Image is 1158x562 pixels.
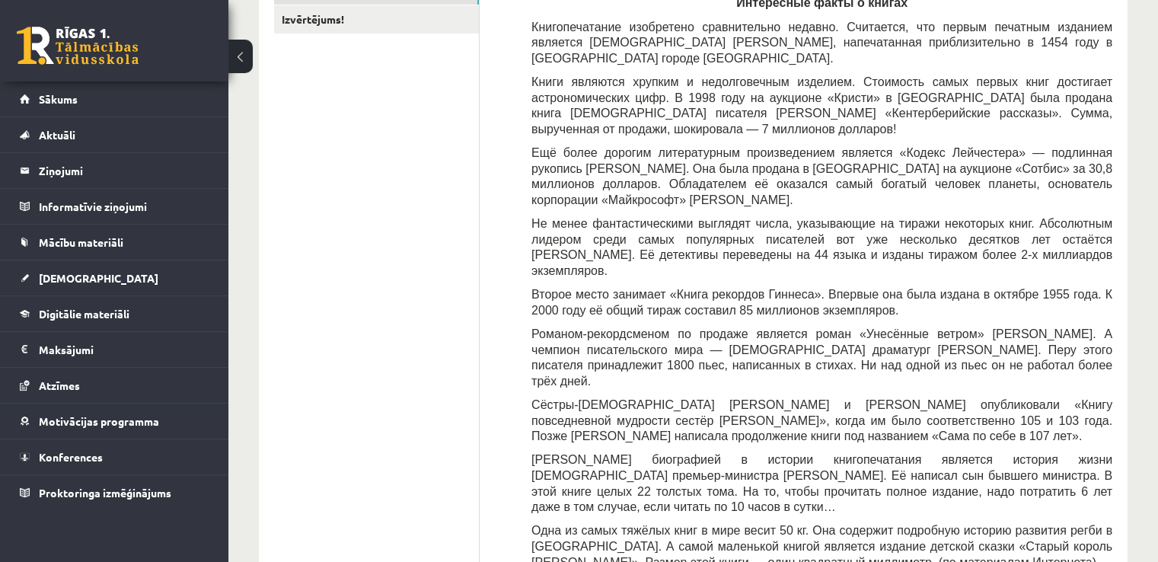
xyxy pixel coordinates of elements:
[20,439,209,474] a: Konferences
[39,307,129,321] span: Digitālie materiāli
[17,27,139,65] a: Rīgas 1. Tālmācības vidusskola
[531,21,1112,65] span: Книгопечатание изобретено сравнительно недавно. Считается, что первым печатным изданием является ...
[20,296,209,331] a: Digitālie materiāli
[39,153,209,188] legend: Ziņojumi
[20,81,209,117] a: Sākums
[531,288,1112,317] span: Второе место занимает «Книга рекордов Гиннеса». Впервые она была издана в октябре 1955 года. К 20...
[39,189,209,224] legend: Informatīvie ziņojumi
[20,117,209,152] a: Aktuāli
[39,128,75,142] span: Aktuāli
[531,75,1112,136] span: Книги являются хрупким и недолговечным изделием. Стоимость самых первых книг достигает астрономич...
[20,404,209,439] a: Motivācijas programma
[20,189,209,224] a: Informatīvie ziņojumi
[39,378,80,392] span: Atzīmes
[531,398,1112,442] span: Сёстры-[DEMOGRAPHIC_DATA] [PERSON_NAME] и [PERSON_NAME] опубликовали «Книгу повседневной мудрости...
[20,260,209,295] a: [DEMOGRAPHIC_DATA]
[39,92,78,106] span: Sākums
[20,225,209,260] a: Mācību materiāli
[531,146,1112,206] span: Ещё более дорогим литературным произведением является «Кодекс Лейчестера» — подлинная рукопись [P...
[20,332,209,367] a: Maksājumi
[20,475,209,510] a: Proktoringa izmēģinājums
[531,327,1112,388] span: Романом-рекордсменом по продаже является роман «Унесённые ветром» [PERSON_NAME]. А чемпион писате...
[39,235,123,249] span: Mācību materiāli
[39,271,158,285] span: [DEMOGRAPHIC_DATA]
[20,368,209,403] a: Atzīmes
[531,217,1112,277] span: Не менее фантастическими выглядят числа, указывающие на тиражи некоторых книг. Абсолютным лидером...
[39,414,159,428] span: Motivācijas programma
[531,453,1112,513] span: [PERSON_NAME] биографией в истории книгопечатания является история жизни [DEMOGRAPHIC_DATA] премь...
[274,5,479,34] a: Izvērtējums!
[20,153,209,188] a: Ziņojumi
[39,332,209,367] legend: Maksājumi
[39,486,171,500] span: Proktoringa izmēģinājums
[39,450,103,464] span: Konferences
